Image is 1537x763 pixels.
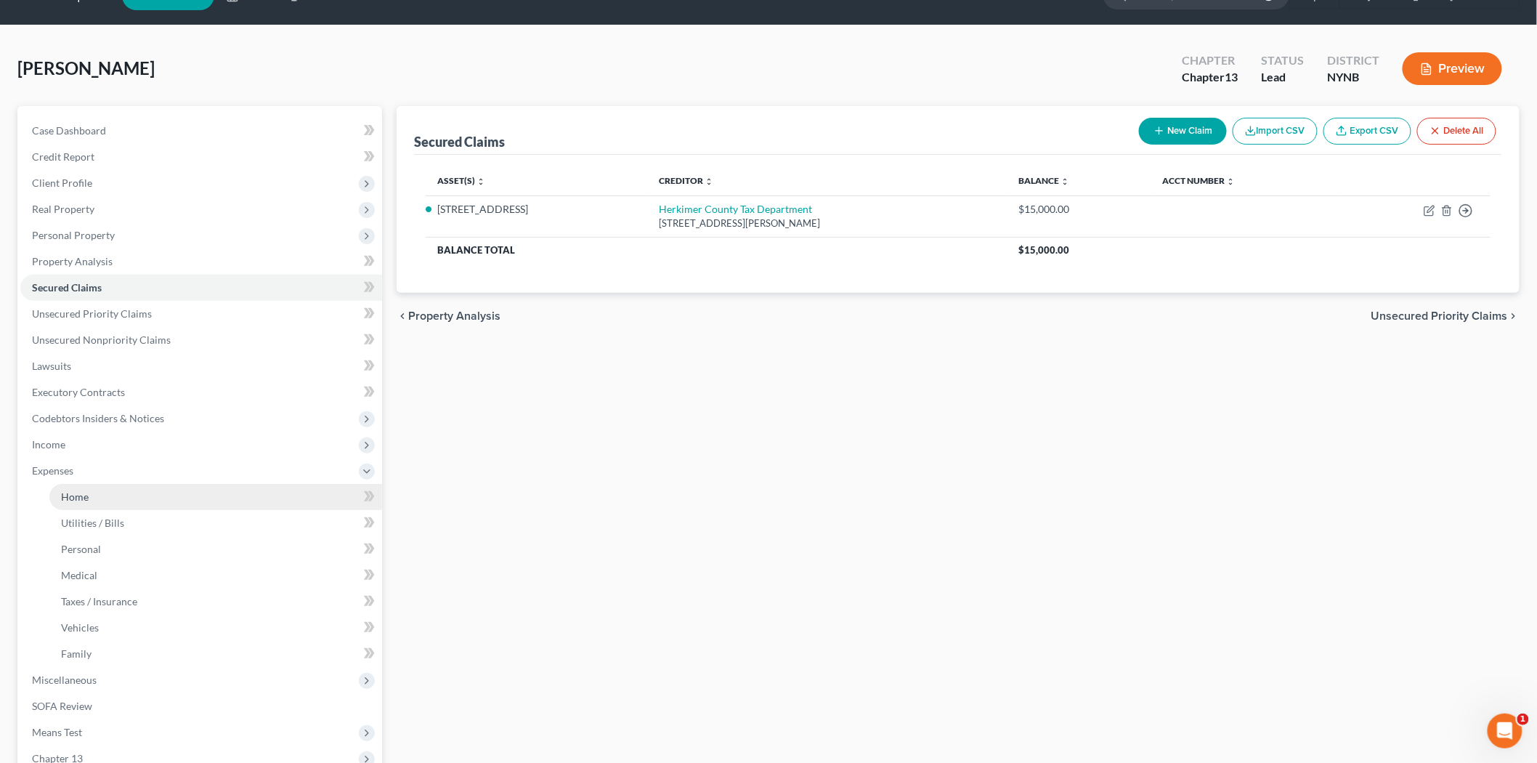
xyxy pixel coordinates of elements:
div: Chapter [1182,69,1238,86]
span: Client Profile [32,177,92,189]
span: Codebtors Insiders & Notices [32,412,164,424]
span: Unsecured Nonpriority Claims [32,334,171,346]
a: Taxes / Insurance [49,589,382,615]
span: 13 [1225,70,1238,84]
i: chevron_left [397,310,408,322]
span: Unsecured Priority Claims [1371,310,1508,322]
i: chevron_right [1508,310,1520,322]
span: $15,000.00 [1018,244,1069,256]
a: Creditor unfold_more [660,175,714,186]
i: unfold_more [476,177,485,186]
span: Executory Contracts [32,386,125,398]
li: [STREET_ADDRESS] [437,202,636,217]
span: Miscellaneous [32,674,97,686]
div: $15,000.00 [1018,202,1140,217]
button: Delete All [1417,118,1496,145]
span: Credit Report [32,150,94,163]
a: Acct Number unfold_more [1163,175,1236,186]
div: Lead [1261,69,1304,86]
a: Unsecured Priority Claims [20,301,382,327]
span: Secured Claims [32,281,102,294]
div: District [1327,52,1379,69]
a: Case Dashboard [20,118,382,144]
span: SOFA Review [32,700,92,712]
div: [STREET_ADDRESS][PERSON_NAME] [660,217,996,230]
a: Credit Report [20,144,382,170]
span: Case Dashboard [32,124,106,137]
i: unfold_more [1227,177,1236,186]
a: Personal [49,536,382,562]
a: Home [49,484,382,510]
span: Means Test [32,726,82,738]
span: Taxes / Insurance [61,595,137,607]
span: Medical [61,569,97,581]
span: 1 [1517,714,1529,725]
span: Vehicles [61,621,99,634]
span: Income [32,438,65,451]
a: Secured Claims [20,275,382,301]
span: [PERSON_NAME] [17,57,155,78]
button: New Claim [1139,118,1227,145]
div: NYNB [1327,69,1379,86]
a: Unsecured Nonpriority Claims [20,327,382,353]
span: Personal [61,543,101,555]
span: Home [61,490,89,503]
button: chevron_left Property Analysis [397,310,500,322]
button: Import CSV [1233,118,1318,145]
span: Personal Property [32,229,115,241]
div: Status [1261,52,1304,69]
a: Vehicles [49,615,382,641]
a: Executory Contracts [20,379,382,405]
span: Unsecured Priority Claims [32,307,152,320]
button: Preview [1403,52,1502,85]
a: Balance unfold_more [1018,175,1069,186]
span: Utilities / Bills [61,517,124,529]
span: Property Analysis [32,255,113,267]
span: Expenses [32,464,73,477]
i: unfold_more [705,177,714,186]
div: Secured Claims [414,133,505,150]
div: Chapter [1182,52,1238,69]
a: Herkimer County Tax Department [660,203,813,215]
a: Export CSV [1323,118,1411,145]
a: Family [49,641,382,667]
th: Balance Total [426,237,1007,263]
a: Asset(s) unfold_more [437,175,485,186]
i: unfold_more [1061,177,1069,186]
iframe: Intercom live chat [1488,714,1522,748]
a: Medical [49,562,382,589]
a: SOFA Review [20,693,382,719]
button: Unsecured Priority Claims chevron_right [1371,310,1520,322]
a: Property Analysis [20,249,382,275]
span: Real Property [32,203,94,215]
a: Utilities / Bills [49,510,382,536]
span: Property Analysis [408,310,500,322]
a: Lawsuits [20,353,382,379]
span: Family [61,647,92,660]
span: Lawsuits [32,360,71,372]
